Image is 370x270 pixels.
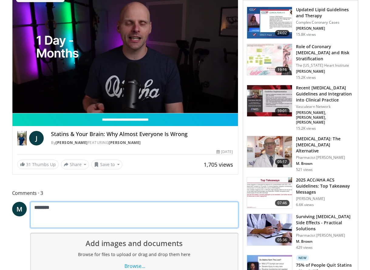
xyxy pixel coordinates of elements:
[12,202,27,216] a: M
[296,161,354,166] p: M. Brown
[296,202,314,207] p: 6.6K views
[247,136,354,172] a: 05:17 [MEDICAL_DATA]: The [MEDICAL_DATA] Alternative Pharmacist [PERSON_NAME] M. Brown 521 views
[296,214,354,232] h3: Surviving [MEDICAL_DATA] Side Effects - Practical Solutions
[36,251,233,258] h2: Browse for files to upload or drag and drop them here
[296,85,354,103] h3: Recent [MEDICAL_DATA] Guidelines and Integration into Clinical Practice
[36,238,233,249] h1: Add images and documents
[247,214,292,245] img: 1778299e-4205-438f-a27e-806da4d55abe.150x105_q85_crop-smart_upscale.jpg
[91,160,122,169] button: Save to
[296,233,354,238] p: Pharmacist [PERSON_NAME]
[296,26,354,31] p: [PERSON_NAME]
[296,63,354,68] p: The [US_STATE] Heart Institute
[204,161,233,168] span: 1,705 views
[296,177,354,195] h3: 2025 ACC/AHA ACS Guidelines: Top Takeaway Messages
[296,255,309,261] p: New
[12,189,238,197] span: Comments 3
[296,136,354,154] h3: [MEDICAL_DATA]: The [MEDICAL_DATA] Alternative
[296,75,316,80] p: 15.2K views
[17,160,59,169] a: 31 Thumbs Up
[296,155,354,160] p: Pharmacist [PERSON_NAME]
[247,85,292,117] img: 87825f19-cf4c-4b91-bba1-ce218758c6bb.150x105_q85_crop-smart_upscale.jpg
[17,131,27,145] img: Dr. Jordan Rennicke
[275,237,290,243] span: 05:36
[247,44,354,80] a: 19:16 Role of Coronary [MEDICAL_DATA] and Risk Stratification The [US_STATE] Heart Institute [PER...
[296,69,354,74] p: [PERSON_NAME]
[247,177,354,209] a: 07:46 2025 ACC/AHA ACS Guidelines: Top Takeaway Messages [PERSON_NAME] 6.6K views
[247,136,292,168] img: ce9609b9-a9bf-4b08-84dd-8eeb8ab29fc6.150x105_q85_crop-smart_upscale.jpg
[247,44,292,75] img: 1efa8c99-7b8a-4ab5-a569-1c219ae7bd2c.150x105_q85_crop-smart_upscale.jpg
[296,110,354,125] p: [PERSON_NAME], [PERSON_NAME], [PERSON_NAME]
[296,44,354,62] h3: Role of Coronary [MEDICAL_DATA] and Risk Stratification
[275,30,290,36] span: 24:02
[51,131,233,138] h4: Statins & Your Brain: Why Almost Everyone Is Wrong
[275,67,290,73] span: 19:16
[29,131,44,145] a: J
[296,32,316,37] p: 15.8K views
[275,159,290,165] span: 05:17
[247,7,354,39] a: 24:02 Updated Lipid Guidelines and Therapy Complex Coronary Cases [PERSON_NAME] 15.8K views
[26,162,31,167] span: 31
[296,196,354,201] p: [PERSON_NAME]
[296,167,313,172] p: 521 views
[247,85,354,131] a: 59:01 Recent [MEDICAL_DATA] Guidelines and Integration into Clinical Practice Vasculearn Network ...
[296,7,354,19] h3: Updated Lipid Guidelines and Therapy
[51,140,233,145] div: By FEATURING
[296,239,354,244] p: M. Brown
[56,140,88,145] a: [PERSON_NAME]
[275,200,290,206] span: 07:46
[216,149,233,155] div: [DATE]
[275,108,290,114] span: 59:01
[296,245,313,250] p: 429 views
[61,160,89,169] button: Share
[247,214,354,250] a: 05:36 Surviving [MEDICAL_DATA] Side Effects - Practical Solutions Pharmacist [PERSON_NAME] M. Bro...
[109,140,141,145] a: [PERSON_NAME]
[296,126,316,131] p: 15.2K views
[247,177,292,209] img: 369ac253-1227-4c00-b4e1-6e957fd240a8.150x105_q85_crop-smart_upscale.jpg
[296,20,354,25] p: Complex Coronary Cases
[296,104,354,109] p: Vasculearn Network
[247,7,292,38] img: 77f671eb-9394-4acc-bc78-a9f077f94e00.150x105_q85_crop-smart_upscale.jpg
